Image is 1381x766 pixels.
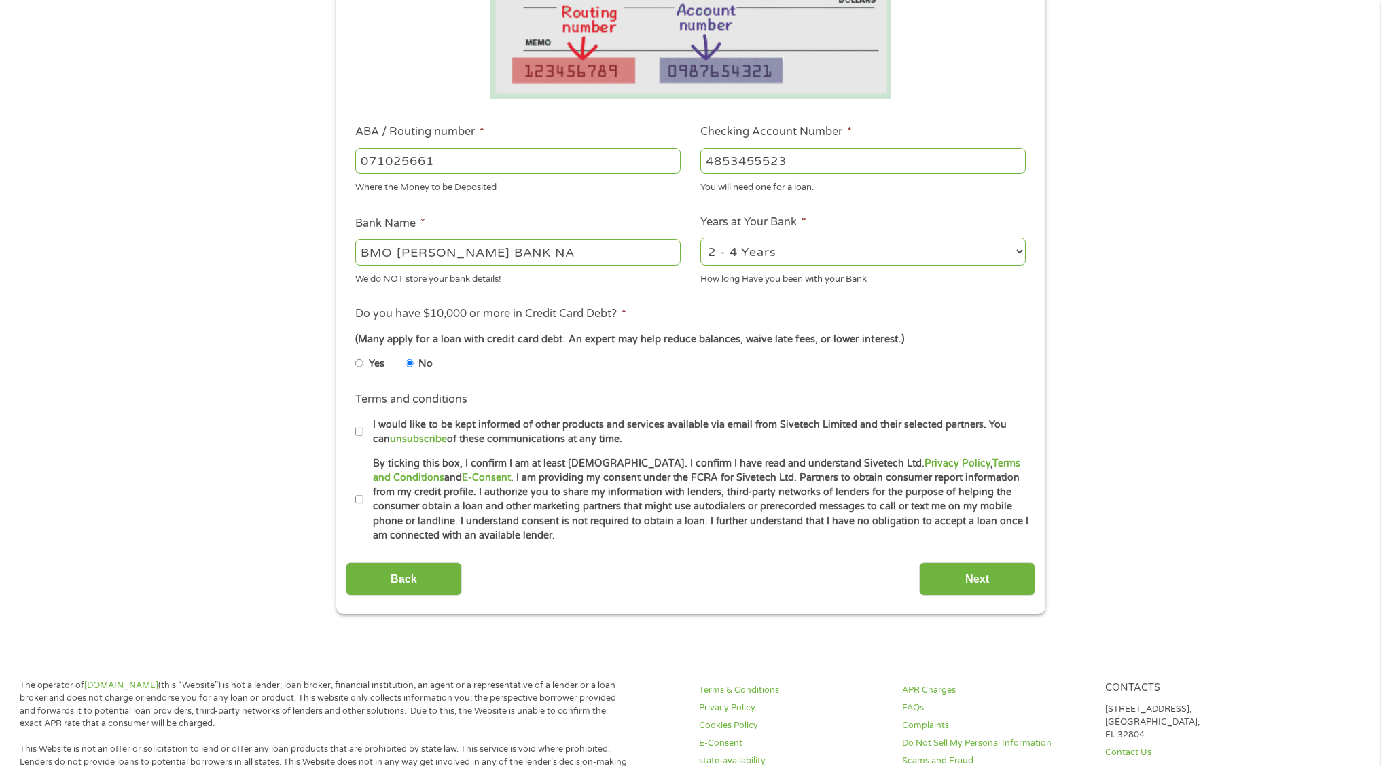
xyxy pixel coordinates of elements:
a: Complaints [902,719,1089,732]
a: [DOMAIN_NAME] [84,680,158,691]
div: Where the Money to be Deposited [355,177,681,195]
label: ABA / Routing number [355,125,484,139]
input: Back [346,562,462,596]
p: [STREET_ADDRESS], [GEOGRAPHIC_DATA], FL 32804. [1105,703,1292,742]
h4: Contacts [1105,682,1292,695]
label: Bank Name [355,217,425,231]
label: I would like to be kept informed of other products and services available via email from Sivetech... [363,418,1030,447]
a: Privacy Policy [699,701,886,714]
input: Next [919,562,1035,596]
label: Do you have $10,000 or more in Credit Card Debt? [355,307,626,321]
label: No [418,357,433,371]
div: You will need one for a loan. [700,177,1026,195]
a: Privacy Policy [925,458,990,469]
label: Checking Account Number [700,125,852,139]
label: By ticking this box, I confirm I am at least [DEMOGRAPHIC_DATA]. I confirm I have read and unders... [363,456,1030,543]
label: Yes [369,357,384,371]
a: Do Not Sell My Personal Information [902,737,1089,750]
input: 263177916 [355,148,681,174]
a: Cookies Policy [699,719,886,732]
div: (Many apply for a loan with credit card debt. An expert may help reduce balances, waive late fees... [355,332,1025,347]
a: E-Consent [462,472,511,484]
a: Terms & Conditions [699,684,886,697]
label: Years at Your Bank [700,215,806,230]
a: unsubscribe [390,433,447,445]
div: How long Have you been with your Bank [700,268,1026,286]
a: Contact Us [1105,746,1292,759]
a: FAQs [902,701,1089,714]
a: E-Consent [699,737,886,750]
a: APR Charges [902,684,1089,697]
a: Terms and Conditions [373,458,1020,484]
label: Terms and conditions [355,393,467,407]
p: The operator of (this “Website”) is not a lender, loan broker, financial institution, an agent or... [20,679,630,731]
div: We do NOT store your bank details! [355,268,681,286]
input: 345634636 [700,148,1026,174]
